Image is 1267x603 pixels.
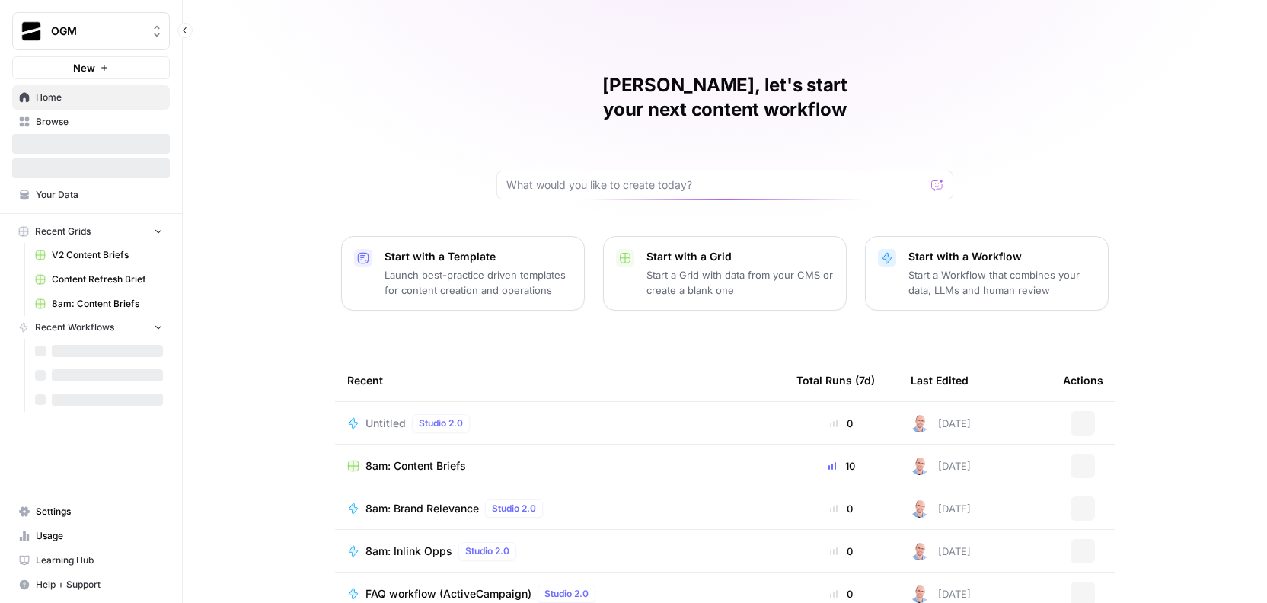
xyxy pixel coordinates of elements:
span: 8am: Brand Relevance [365,501,479,516]
div: [DATE] [911,457,971,475]
div: [DATE] [911,499,971,518]
div: Recent [347,359,772,401]
div: Total Runs (7d) [796,359,875,401]
div: Last Edited [911,359,969,401]
span: Untitled [365,416,406,431]
span: 8am: Inlink Opps [365,544,452,559]
span: Usage [36,529,163,543]
div: [DATE] [911,585,971,603]
button: Start with a WorkflowStart a Workflow that combines your data, LLMs and human review [865,236,1109,311]
div: 0 [796,501,886,516]
span: Your Data [36,188,163,202]
span: Recent Workflows [35,321,114,334]
span: V2 Content Briefs [52,248,163,262]
button: Help + Support [12,573,170,597]
button: New [12,56,170,79]
span: FAQ workflow (ActiveCampaign) [365,586,531,601]
button: Start with a GridStart a Grid with data from your CMS or create a blank one [603,236,847,311]
div: Actions [1063,359,1103,401]
a: Home [12,85,170,110]
span: Learning Hub [36,554,163,567]
img: 4tx75zylyv1pt3lh6v9ok7bbf875 [911,457,929,475]
span: Studio 2.0 [544,587,589,601]
button: Recent Workflows [12,316,170,339]
a: FAQ workflow (ActiveCampaign)Studio 2.0 [347,585,772,603]
a: Your Data [12,183,170,207]
a: Learning Hub [12,548,170,573]
button: Recent Grids [12,220,170,243]
img: 4tx75zylyv1pt3lh6v9ok7bbf875 [911,585,929,603]
span: Studio 2.0 [465,544,509,558]
p: Start a Workflow that combines your data, LLMs and human review [908,267,1096,298]
div: [DATE] [911,542,971,560]
div: 10 [796,458,886,474]
a: UntitledStudio 2.0 [347,414,772,432]
p: Launch best-practice driven templates for content creation and operations [385,267,572,298]
a: 8am: Inlink OppsStudio 2.0 [347,542,772,560]
button: Workspace: OGM [12,12,170,50]
span: 8am: Content Briefs [365,458,466,474]
a: Settings [12,499,170,524]
div: 0 [796,586,886,601]
span: Studio 2.0 [492,502,536,515]
span: Home [36,91,163,104]
a: Browse [12,110,170,134]
p: Start a Grid with data from your CMS or create a blank one [646,267,834,298]
span: Help + Support [36,578,163,592]
img: OGM Logo [18,18,45,45]
p: Start with a Grid [646,249,834,264]
div: [DATE] [911,414,971,432]
span: New [73,60,95,75]
h1: [PERSON_NAME], let's start your next content workflow [496,73,953,122]
div: 0 [796,416,886,431]
a: Content Refresh Brief [28,267,170,292]
span: 8am: Content Briefs [52,297,163,311]
img: 4tx75zylyv1pt3lh6v9ok7bbf875 [911,414,929,432]
div: 0 [796,544,886,559]
a: V2 Content Briefs [28,243,170,267]
a: Usage [12,524,170,548]
span: Settings [36,505,163,518]
span: Recent Grids [35,225,91,238]
span: Studio 2.0 [419,416,463,430]
input: What would you like to create today? [506,177,925,193]
p: Start with a Template [385,249,572,264]
a: 8am: Content Briefs [347,458,772,474]
img: 4tx75zylyv1pt3lh6v9ok7bbf875 [911,499,929,518]
img: 4tx75zylyv1pt3lh6v9ok7bbf875 [911,542,929,560]
span: Content Refresh Brief [52,273,163,286]
span: OGM [51,24,143,39]
button: Start with a TemplateLaunch best-practice driven templates for content creation and operations [341,236,585,311]
a: 8am: Brand RelevanceStudio 2.0 [347,499,772,518]
span: Browse [36,115,163,129]
a: 8am: Content Briefs [28,292,170,316]
p: Start with a Workflow [908,249,1096,264]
